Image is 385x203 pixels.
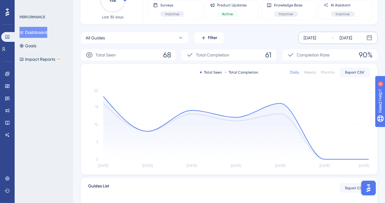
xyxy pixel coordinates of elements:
div: Daily [290,70,299,75]
div: PERFORMANCE [20,15,45,20]
span: Inactive [165,12,179,16]
button: Export CSV [340,183,370,193]
tspan: 20 [94,89,98,93]
span: Export CSV [345,186,365,190]
tspan: 15 [95,105,98,109]
tspan: [DATE] [319,164,330,168]
tspan: 10 [94,122,98,127]
tspan: 0 [96,157,98,161]
div: Weekly [304,70,316,75]
button: Export CSV [340,67,370,77]
span: Last 30 days [102,15,124,20]
tspan: [DATE] [275,164,286,168]
span: Export CSV [345,70,365,75]
span: Inactive [279,12,293,16]
span: Knowledge Base [274,3,302,8]
div: Total Completion [225,70,258,75]
div: 4 [42,3,44,8]
tspan: [DATE] [187,164,197,168]
div: Total Seen [200,70,222,75]
span: 90% [359,50,373,60]
span: Need Help? [14,2,38,9]
button: Dashboard [20,27,47,38]
span: 68 [163,50,171,60]
button: Impact ReportsBETA [20,54,62,65]
tspan: [DATE] [359,164,369,168]
span: Completion Rate [297,51,330,59]
span: All Guides [86,34,105,42]
iframe: UserGuiding AI Assistant Launcher [359,179,378,197]
span: Filter [208,34,218,42]
tspan: 5 [96,140,98,144]
span: Active [222,12,233,16]
span: Total Seen [95,51,116,59]
div: [DATE] [340,34,352,42]
span: Product Updates [217,3,247,8]
div: Monthly [321,70,335,75]
div: [DATE] [304,34,316,42]
span: Total Completion [196,51,229,59]
span: Guides List [88,183,109,194]
span: Surveys [160,3,184,8]
span: AI Assistant [331,3,355,8]
div: BETA [56,58,62,61]
tspan: [DATE] [142,164,153,168]
button: Filter [194,32,224,44]
span: Inactive [336,12,350,16]
button: Goals [20,40,36,51]
tspan: [DATE] [98,164,109,168]
tspan: [DATE] [231,164,241,168]
span: 61 [266,50,272,60]
button: All Guides [80,32,189,44]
